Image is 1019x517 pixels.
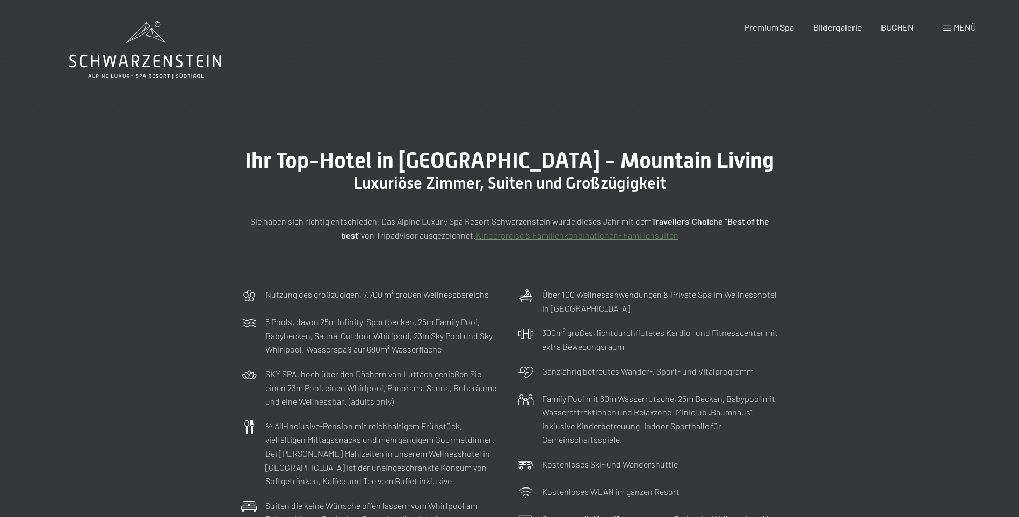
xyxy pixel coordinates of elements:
[542,457,678,471] p: Kostenloses Ski- und Wandershuttle
[542,288,778,315] p: Über 100 Wellnessanwendungen & Private Spa im Wellnesshotel in [GEOGRAPHIC_DATA]
[245,148,774,173] span: Ihr Top-Hotel in [GEOGRAPHIC_DATA] - Mountain Living
[542,364,754,378] p: Ganzjährig betreutes Wander-, Sport- und Vitalprogramm
[241,214,778,242] p: Sie haben sich richtig entschieden: Das Alpine Luxury Spa Resort Schwarzenstein wurde dieses Jahr...
[881,22,914,32] a: BUCHEN
[265,419,502,488] p: ¾ All-inclusive-Pension mit reichhaltigem Frühstück, vielfältigen Mittagssnacks und mehrgängigem ...
[265,315,502,356] p: 6 Pools, davon 25m Infinity-Sportbecken, 25m Family Pool, Babybecken, Sauna-Outdoor Whirlpool, 23...
[476,230,678,240] a: Kinderpreise & Familienkonbinationen- Familiensuiten
[953,22,976,32] span: Menü
[745,22,794,32] a: Premium Spa
[341,216,769,240] strong: Travellers' Choiche "Best of the best"
[542,485,680,499] p: Kostenloses WLAN im ganzen Resort
[265,288,489,301] p: Nutzung des großzügigen, 7.700 m² großen Wellnessbereichs
[353,174,666,192] span: Luxuriöse Zimmer, Suiten und Großzügigkeit
[542,326,778,353] p: 300m² großes, lichtdurchflutetes Kardio- und Fitnesscenter mit extra Bewegungsraum
[813,22,862,32] a: Bildergalerie
[542,392,778,447] p: Family Pool mit 60m Wasserrutsche, 25m Becken, Babypool mit Wasserattraktionen und Relaxzone. Min...
[265,367,502,408] p: SKY SPA: hoch über den Dächern von Luttach genießen Sie einen 23m Pool, einen Whirlpool, Panorama...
